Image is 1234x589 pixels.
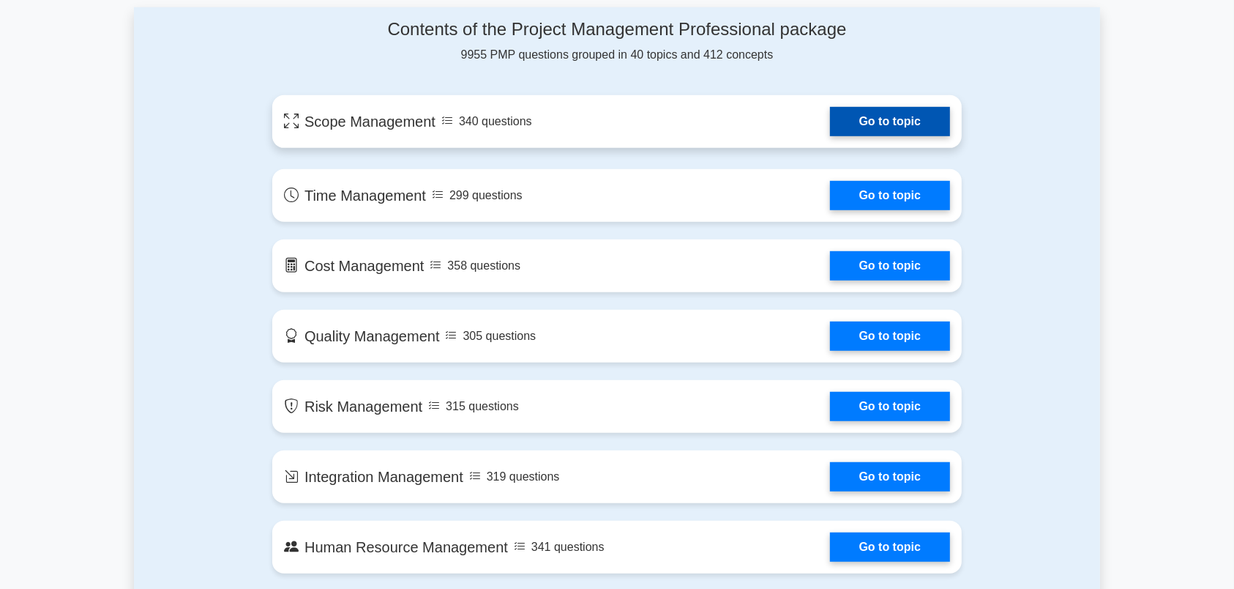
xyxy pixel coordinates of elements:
[830,462,950,492] a: Go to topic
[830,392,950,421] a: Go to topic
[272,19,962,64] div: 9955 PMP questions grouped in 40 topics and 412 concepts
[830,533,950,562] a: Go to topic
[830,107,950,136] a: Go to topic
[272,19,962,40] h4: Contents of the Project Management Professional package
[830,251,950,281] a: Go to topic
[830,322,950,351] a: Go to topic
[830,181,950,210] a: Go to topic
